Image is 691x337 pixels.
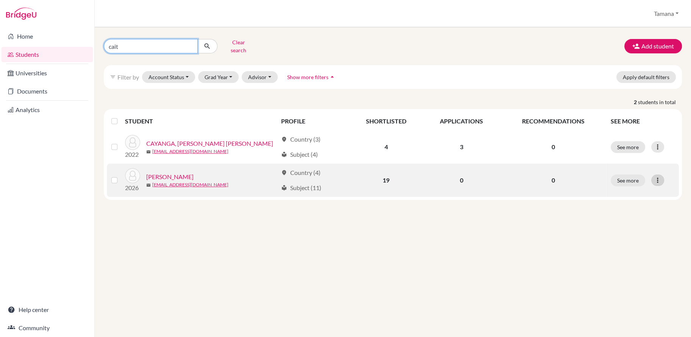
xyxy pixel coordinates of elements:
a: CAYANGA, [PERSON_NAME] [PERSON_NAME] [146,139,273,148]
p: 2026 [125,183,140,192]
button: Clear search [217,36,260,56]
th: PROFILE [277,112,349,130]
button: See more [611,175,645,186]
a: Documents [2,84,93,99]
a: [PERSON_NAME] [146,172,194,181]
i: arrow_drop_up [328,73,336,81]
td: 4 [349,130,423,164]
a: Universities [2,66,93,81]
input: Find student by name... [104,39,198,53]
p: 2022 [125,150,140,159]
span: local_library [281,151,287,158]
span: location_on [281,170,287,176]
button: Apply default filters [616,71,676,83]
button: Advisor [242,71,278,83]
div: Subject (4) [281,150,318,159]
button: Tamana [650,6,682,21]
span: Show more filters [287,74,328,80]
a: Analytics [2,102,93,117]
span: location_on [281,136,287,142]
th: SHORTLISTED [349,112,423,130]
img: STEWART, Caitlin [125,168,140,183]
button: Account Status [142,71,195,83]
a: [EMAIL_ADDRESS][DOMAIN_NAME] [152,181,228,188]
th: STUDENT [125,112,277,130]
td: 0 [423,164,500,197]
p: 0 [505,142,602,151]
p: 0 [505,176,602,185]
img: CAYANGA, Erin Caitlin Puzon [125,135,140,150]
button: Grad Year [198,71,239,83]
th: RECOMMENDATIONS [500,112,606,130]
a: Help center [2,302,93,317]
th: APPLICATIONS [423,112,500,130]
button: Show more filtersarrow_drop_up [281,71,342,83]
a: Students [2,47,93,62]
div: Subject (11) [281,183,321,192]
a: [EMAIL_ADDRESS][DOMAIN_NAME] [152,148,228,155]
div: Country (3) [281,135,320,144]
span: Filter by [117,73,139,81]
span: local_library [281,185,287,191]
a: Community [2,320,93,335]
span: students in total [638,98,682,106]
span: mail [146,150,151,154]
td: 19 [349,164,423,197]
button: See more [611,141,645,153]
strong: 2 [634,98,638,106]
th: SEE MORE [606,112,679,130]
td: 3 [423,130,500,164]
a: Home [2,29,93,44]
span: mail [146,183,151,187]
div: Country (4) [281,168,320,177]
img: Bridge-U [6,8,36,20]
i: filter_list [110,74,116,80]
button: Add student [624,39,682,53]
